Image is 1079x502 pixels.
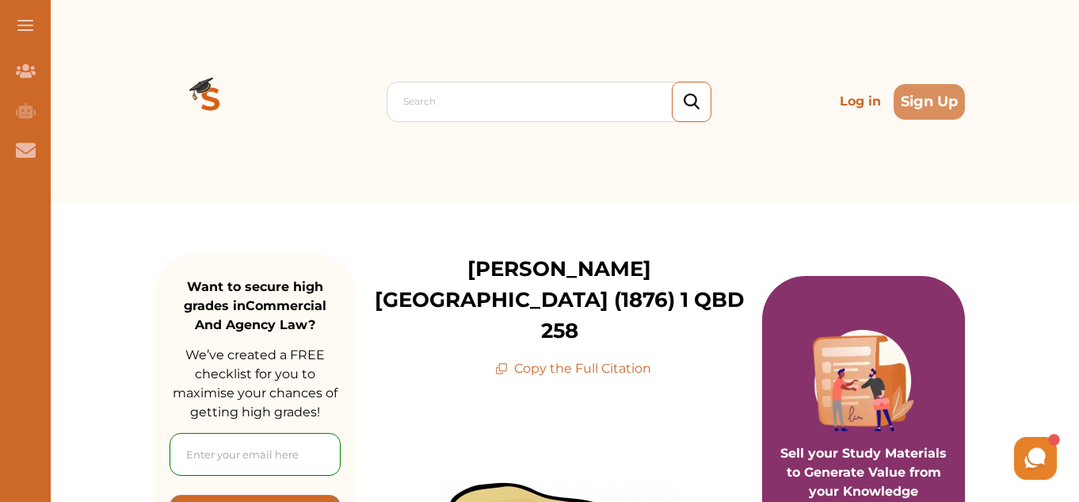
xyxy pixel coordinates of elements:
img: Purple card image [813,330,914,431]
button: Sign Up [894,84,965,120]
img: search_icon [684,94,700,110]
iframe: HelpCrunch [699,431,1063,486]
p: [PERSON_NAME][GEOGRAPHIC_DATA] (1876) 1 QBD 258 [356,254,762,347]
span: We’ve created a FREE checklist for you to maximise your chances of getting high grades! [173,347,337,420]
input: Enter your email here [170,433,341,476]
strong: Want to secure high grades in Commercial And Agency Law ? [184,279,326,332]
p: Copy the Full Citation [495,359,651,378]
p: Sell your Study Materials to Generate Value from your Knowledge [778,400,949,501]
img: Logo [154,44,268,159]
p: Log in [833,86,887,117]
